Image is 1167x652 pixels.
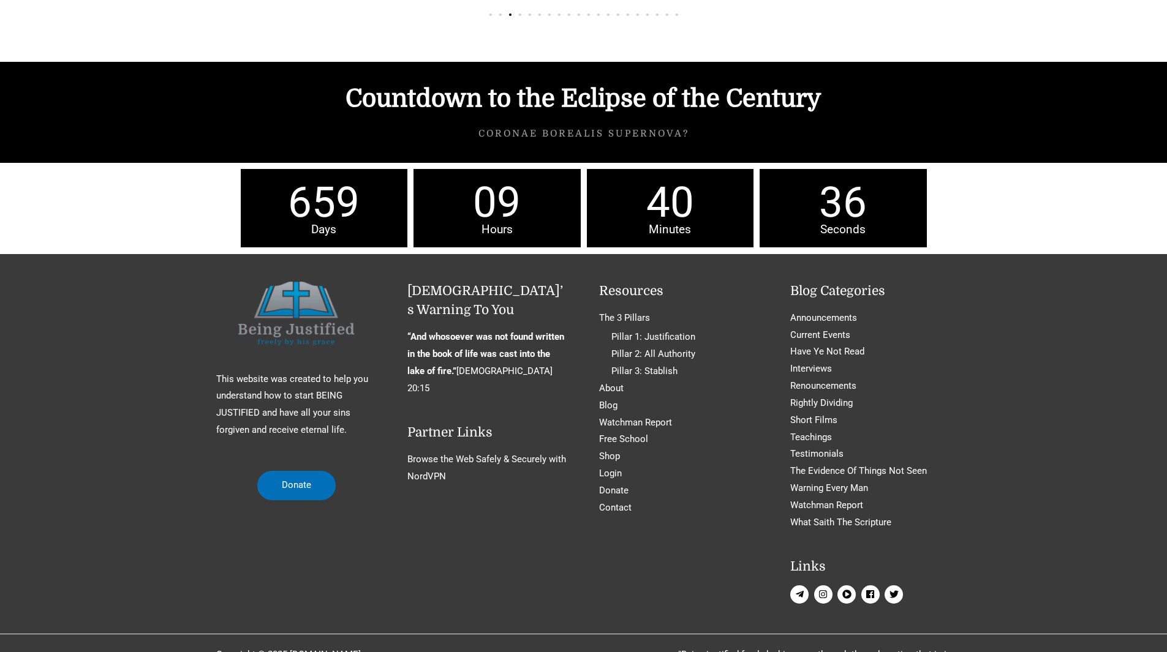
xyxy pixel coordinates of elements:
[257,471,336,500] a: Donate
[790,397,853,408] a: Rightly Dividing
[241,223,408,235] span: Days
[611,331,695,342] a: Pillar 1: Justification
[599,400,617,411] a: Blog
[861,585,883,604] a: facebook
[599,282,760,517] aside: Footer Widget 3
[339,129,829,138] h5: Coronae Borealis SUPERNOVA?
[548,13,551,16] span: Go to slide 7
[666,13,668,16] span: Go to slide 19
[599,417,672,428] a: Watchman Report
[599,468,622,479] a: Login
[790,465,927,476] a: The Evidence Of Things Not Seen
[519,13,521,16] span: Go to slide 4
[587,223,754,235] span: Minutes
[509,13,512,16] span: Go to slide 3
[241,181,408,223] span: 659
[339,86,829,111] h4: Countdown to the Eclipse of the Century
[760,181,927,223] span: 36
[790,312,857,323] a: Announcements
[407,329,568,397] p: [DEMOGRAPHIC_DATA] 20:15
[599,383,624,394] a: About
[407,423,568,443] h2: Partner Links
[599,282,760,301] h2: Resources
[646,13,649,16] span: Go to slide 17
[489,13,492,16] span: Go to slide 1
[790,380,856,391] a: Renouncements
[414,181,581,223] span: 09
[760,223,927,235] span: Seconds
[656,13,659,16] span: Go to slide 18
[790,557,951,577] h2: Links
[790,500,863,511] a: Watchman Report
[499,13,502,16] span: Go to slide 2
[790,585,812,604] a: telegram-plane
[790,517,891,528] a: What Saith The Scripture
[636,13,639,16] span: Go to slide 16
[790,414,837,425] a: Short Films
[407,331,564,377] strong: “And whosoever was not found written in the book of life was cast into the lake of fire.”
[790,432,832,443] a: Teachings
[529,13,531,16] span: Go to slide 5
[885,585,906,604] a: twitter
[837,585,859,604] a: play-circle
[617,13,619,16] span: Go to slide 14
[587,13,590,16] span: Go to slide 11
[599,451,620,462] a: Shop
[599,433,648,444] a: Free School
[407,451,568,485] nav: Partner Links
[599,312,650,323] a: The 3 Pillars
[790,310,951,531] nav: Blog Categories
[790,448,844,459] a: Testimonials
[790,363,832,374] a: Interviews
[790,346,864,357] a: Have Ye Not Read
[216,282,377,465] aside: Footer Widget 1
[558,13,561,16] span: Go to slide 8
[790,329,850,340] a: Current Events
[790,482,868,493] a: Warning Every Man
[790,282,951,301] h2: Blog Categories
[407,282,568,320] h2: [DEMOGRAPHIC_DATA]’s Warning To You
[627,13,629,16] span: Go to slide 15
[611,365,678,377] a: Pillar 3: Stablish
[216,371,377,439] p: This website was created to help you understand how to start BEING JUSTIFIED and have all your si...
[814,585,836,604] a: instagram
[597,13,600,16] span: Go to slide 12
[568,13,570,16] span: Go to slide 9
[599,310,760,517] nav: Resources
[599,485,629,496] a: Donate
[578,13,580,16] span: Go to slide 10
[676,13,678,16] span: Go to slide 20
[599,502,632,513] a: Contact
[414,223,581,235] span: Hours
[790,282,951,607] aside: Footer Widget 4
[407,454,566,482] a: Browse the Web Safely & Securely with NordVPN
[607,13,610,16] span: Go to slide 13
[587,181,754,223] span: 40
[407,282,568,485] aside: Footer Widget 2
[611,348,695,359] a: Pillar 2: All Authority
[538,13,541,16] span: Go to slide 6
